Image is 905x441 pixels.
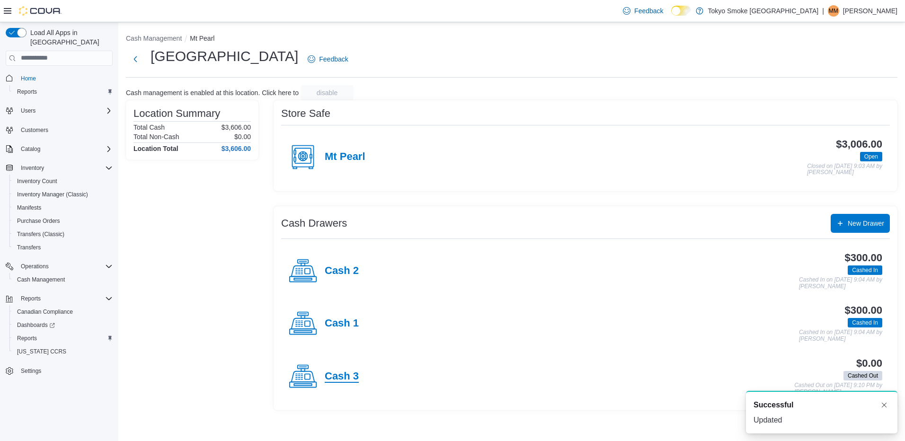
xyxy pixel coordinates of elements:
span: Operations [21,263,49,270]
h3: Location Summary [133,108,220,119]
button: Cash Management [126,35,182,42]
span: [US_STATE] CCRS [17,348,66,355]
span: Reports [13,333,113,344]
button: Customers [2,123,116,137]
nav: An example of EuiBreadcrumbs [126,34,897,45]
span: Transfers (Classic) [17,230,64,238]
h6: Total Cash [133,123,165,131]
a: Reports [13,333,41,344]
a: [US_STATE] CCRS [13,346,70,357]
span: Reports [17,293,113,304]
span: Settings [17,365,113,377]
p: $0.00 [234,133,251,141]
button: Mt Pearl [190,35,214,42]
span: Cashed In [848,265,882,275]
button: Catalog [2,142,116,156]
button: Catalog [17,143,44,155]
button: Settings [2,364,116,378]
button: Users [2,104,116,117]
button: Operations [2,260,116,273]
span: Feedback [634,6,663,16]
button: Canadian Compliance [9,305,116,318]
span: Reports [17,88,37,96]
span: Dashboards [17,321,55,329]
span: Cashed In [848,318,882,327]
span: Load All Apps in [GEOGRAPHIC_DATA] [27,28,113,47]
button: Reports [9,332,116,345]
h3: $3,006.00 [836,139,882,150]
button: [US_STATE] CCRS [9,345,116,358]
span: Manifests [13,202,113,213]
span: Users [17,105,113,116]
a: Transfers (Classic) [13,229,68,240]
button: Purchase Orders [9,214,116,228]
a: Inventory Manager (Classic) [13,189,92,200]
span: Inventory Count [17,177,57,185]
span: Cashed Out [848,371,878,380]
button: disable [301,85,354,100]
button: Home [2,71,116,85]
button: Inventory Count [9,175,116,188]
h3: Store Safe [281,108,330,119]
span: Home [21,75,36,82]
h4: Cash 3 [325,370,359,383]
span: Open [860,152,882,161]
button: Reports [2,292,116,305]
span: Cashed In [852,266,878,274]
h3: $0.00 [856,358,882,369]
a: Canadian Compliance [13,306,77,318]
button: Operations [17,261,53,272]
span: Inventory [17,162,113,174]
button: Inventory [2,161,116,175]
span: Operations [17,261,113,272]
img: Cova [19,6,62,16]
span: Transfers [13,242,113,253]
span: Canadian Compliance [13,306,113,318]
button: Dismiss toast [878,399,890,411]
a: Reports [13,86,41,97]
span: Customers [21,126,48,134]
span: Home [17,72,113,84]
a: Transfers [13,242,44,253]
p: | [822,5,824,17]
span: disable [317,88,337,97]
a: Dashboards [13,319,59,331]
h4: Cash 2 [325,265,359,277]
a: Settings [17,365,45,377]
span: Reports [17,335,37,342]
div: Notification [754,399,890,411]
div: Updated [754,415,890,426]
span: Successful [754,399,793,411]
a: Manifests [13,202,45,213]
a: Customers [17,124,52,136]
h4: $3,606.00 [222,145,251,152]
span: Customers [17,124,113,136]
p: [PERSON_NAME] [843,5,897,17]
span: Dashboards [13,319,113,331]
p: Cashed In on [DATE] 9:04 AM by [PERSON_NAME] [799,277,882,290]
span: Washington CCRS [13,346,113,357]
span: Users [21,107,35,115]
a: Inventory Count [13,176,61,187]
span: Reports [13,86,113,97]
span: Feedback [319,54,348,64]
input: Dark Mode [671,6,691,16]
h3: Cash Drawers [281,218,347,229]
button: Inventory Manager (Classic) [9,188,116,201]
a: Cash Management [13,274,69,285]
a: Feedback [304,50,352,69]
span: Inventory Manager (Classic) [17,191,88,198]
a: Purchase Orders [13,215,64,227]
span: Reports [21,295,41,302]
h4: Mt Pearl [325,151,365,163]
p: $3,606.00 [222,123,251,131]
a: Home [17,73,40,84]
h3: $300.00 [845,305,882,316]
span: Purchase Orders [17,217,60,225]
span: MM [829,5,838,17]
span: Catalog [17,143,113,155]
h6: Total Non-Cash [133,133,179,141]
h3: $300.00 [845,252,882,264]
span: Inventory Count [13,176,113,187]
span: Inventory [21,164,44,172]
